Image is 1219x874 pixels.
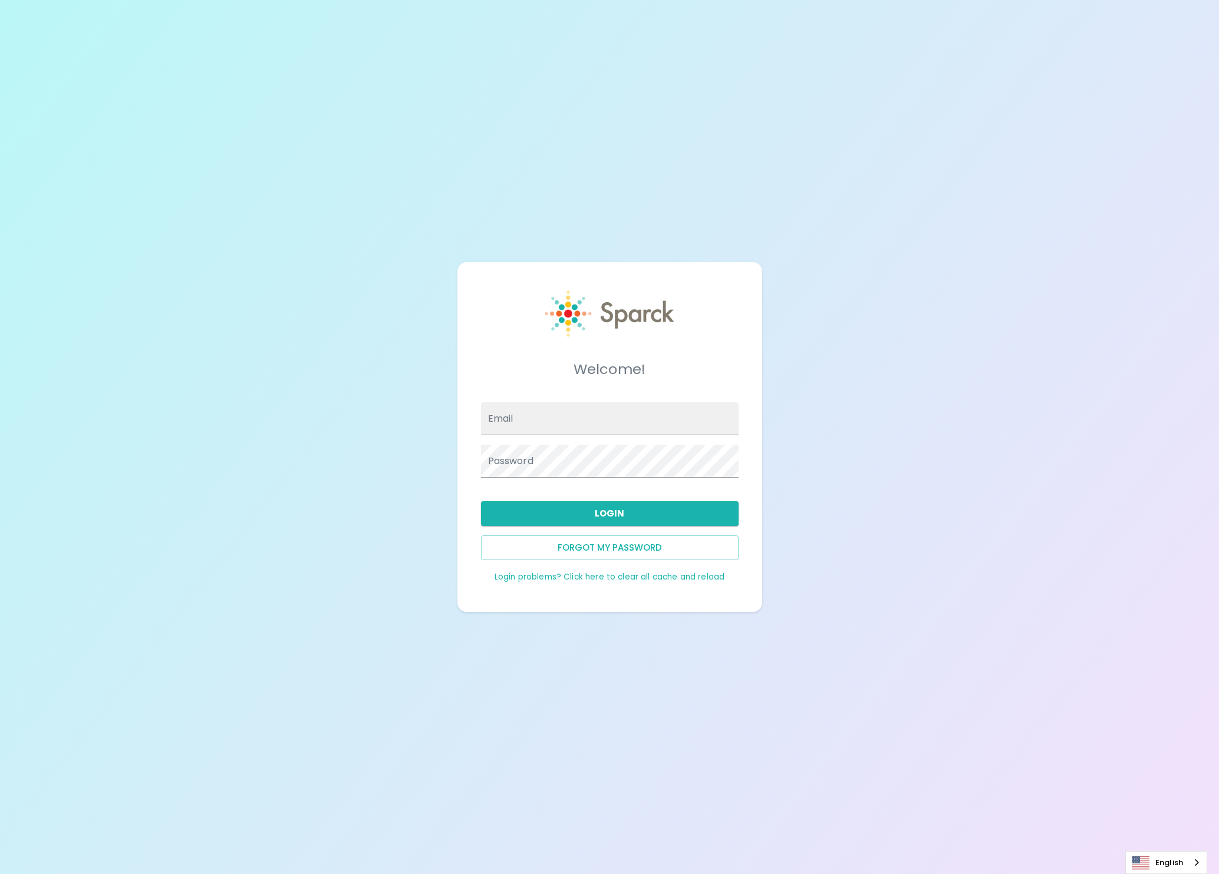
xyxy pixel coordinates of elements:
[481,501,739,526] button: Login
[545,290,674,337] img: Sparck logo
[481,360,739,379] h5: Welcome!
[1125,851,1207,874] div: Language
[1125,851,1207,874] aside: Language selected: English
[495,571,724,582] a: Login problems? Click here to clear all cache and reload
[481,535,739,560] button: Forgot my password
[1126,852,1207,873] a: English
